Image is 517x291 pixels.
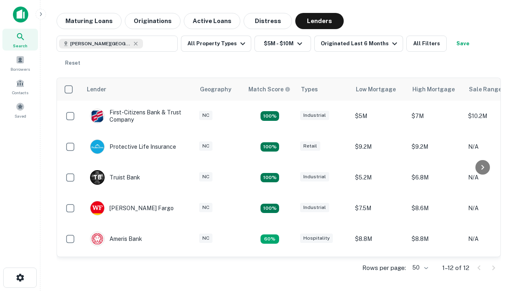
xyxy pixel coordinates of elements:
[261,204,279,213] div: Matching Properties: 2, hasApolloMatch: undefined
[195,78,244,101] th: Geography
[409,262,429,274] div: 50
[90,201,104,215] img: picture
[199,172,212,181] div: NC
[248,85,289,94] h6: Match Score
[2,76,38,97] a: Contacts
[351,78,408,101] th: Low Mortgage
[469,84,502,94] div: Sale Range
[181,36,251,52] button: All Property Types
[248,85,290,94] div: Capitalize uses an advanced AI algorithm to match your search with the best lender. The match sco...
[300,141,320,151] div: Retail
[15,113,26,119] span: Saved
[200,84,231,94] div: Geography
[408,162,464,193] td: $6.8M
[300,203,329,212] div: Industrial
[2,52,38,74] a: Borrowers
[301,84,318,94] div: Types
[442,263,469,273] p: 1–12 of 12
[408,193,464,224] td: $8.6M
[477,200,517,239] iframe: Chat Widget
[199,234,212,243] div: NC
[57,13,122,29] button: Maturing Loans
[199,111,212,120] div: NC
[254,36,311,52] button: $5M - $10M
[408,101,464,131] td: $7M
[261,111,279,121] div: Matching Properties: 2, hasApolloMatch: undefined
[450,36,476,52] button: Save your search to get updates of matches that match your search criteria.
[261,234,279,244] div: Matching Properties: 1, hasApolloMatch: undefined
[244,78,296,101] th: Capitalize uses an advanced AI algorithm to match your search with the best lender. The match sco...
[300,172,329,181] div: Industrial
[87,84,106,94] div: Lender
[296,78,351,101] th: Types
[351,131,408,162] td: $9.2M
[90,201,174,215] div: [PERSON_NAME] Fargo
[351,254,408,285] td: $9.2M
[356,84,396,94] div: Low Mortgage
[351,193,408,224] td: $7.5M
[90,232,142,246] div: Ameris Bank
[90,139,176,154] div: Protective Life Insurance
[82,78,195,101] th: Lender
[90,170,140,185] div: Truist Bank
[90,109,104,123] img: picture
[261,173,279,183] div: Matching Properties: 3, hasApolloMatch: undefined
[408,131,464,162] td: $9.2M
[184,13,240,29] button: Active Loans
[2,99,38,121] a: Saved
[13,42,27,49] span: Search
[60,55,86,71] button: Reset
[300,234,333,243] div: Hospitality
[2,29,38,51] a: Search
[90,232,104,246] img: picture
[261,142,279,152] div: Matching Properties: 2, hasApolloMatch: undefined
[90,109,187,123] div: First-citizens Bank & Trust Company
[90,140,104,154] img: picture
[351,162,408,193] td: $5.2M
[244,13,292,29] button: Distress
[408,224,464,254] td: $8.8M
[125,13,181,29] button: Originations
[199,141,212,151] div: NC
[408,254,464,285] td: $9.2M
[351,101,408,131] td: $5M
[11,66,30,72] span: Borrowers
[13,6,28,23] img: capitalize-icon.png
[362,263,406,273] p: Rows per page:
[12,89,28,96] span: Contacts
[351,224,408,254] td: $8.8M
[314,36,403,52] button: Originated Last 6 Months
[295,13,344,29] button: Lenders
[300,111,329,120] div: Industrial
[199,203,212,212] div: NC
[408,78,464,101] th: High Mortgage
[406,36,447,52] button: All Filters
[412,84,455,94] div: High Mortgage
[70,40,131,47] span: [PERSON_NAME][GEOGRAPHIC_DATA], [GEOGRAPHIC_DATA]
[321,39,399,48] div: Originated Last 6 Months
[93,173,101,182] p: T B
